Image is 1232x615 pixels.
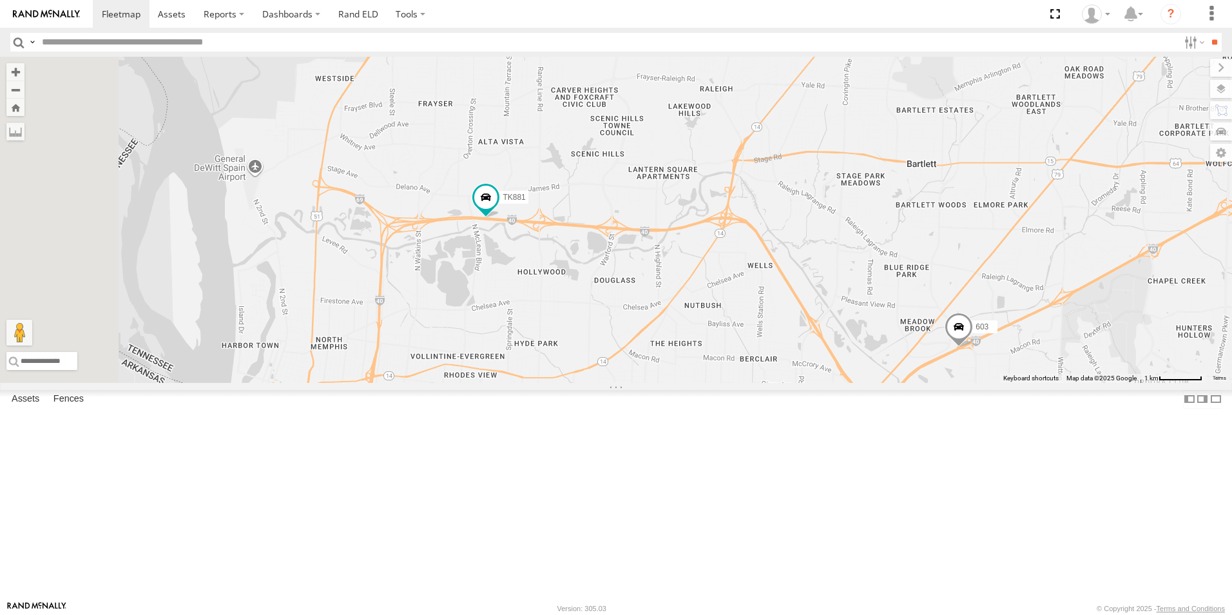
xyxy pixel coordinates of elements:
div: Version: 305.03 [557,605,606,612]
button: Keyboard shortcuts [1003,374,1059,383]
span: TK881 [503,193,525,202]
span: 1 km [1144,375,1159,382]
div: Daniel Del Muro [1077,5,1115,24]
label: Search Filter Options [1179,33,1207,52]
a: Terms and Conditions [1157,605,1225,612]
label: Dock Summary Table to the Right [1196,390,1209,409]
label: Fences [47,390,90,408]
a: Terms [1213,376,1226,381]
span: Map data ©2025 Google [1066,375,1137,382]
span: 603 [976,322,988,331]
button: Map Scale: 1 km per 64 pixels [1141,374,1206,383]
img: rand-logo.svg [13,10,80,19]
a: Visit our Website [7,602,66,615]
button: Zoom out [6,81,24,99]
label: Map Settings [1210,144,1232,162]
button: Drag Pegman onto the map to open Street View [6,320,32,346]
label: Search Query [27,33,37,52]
button: Zoom Home [6,99,24,116]
div: © Copyright 2025 - [1097,605,1225,612]
label: Dock Summary Table to the Left [1183,390,1196,409]
i: ? [1160,4,1181,24]
label: Hide Summary Table [1209,390,1222,409]
button: Zoom in [6,63,24,81]
label: Measure [6,122,24,141]
label: Assets [5,390,46,408]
